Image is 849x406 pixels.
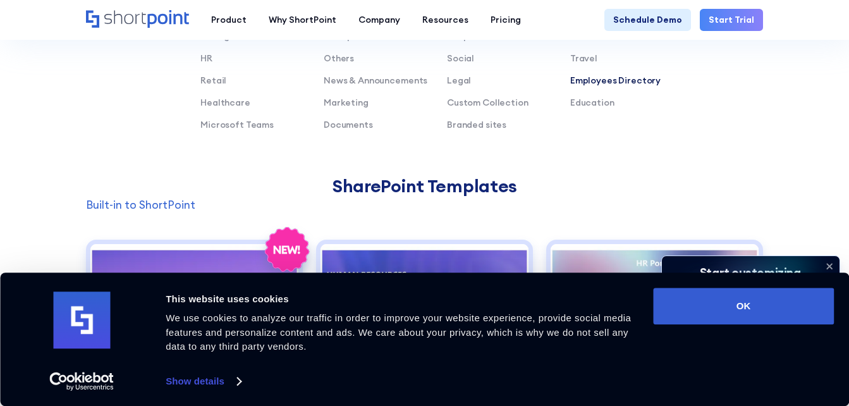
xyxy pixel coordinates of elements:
a: Usercentrics Cookiebot - opens in a new window [27,372,137,391]
a: Legal [447,75,471,86]
img: logo [53,292,110,349]
a: News & Announcements [324,75,427,86]
div: Product [211,13,247,27]
a: Marketing [324,97,369,108]
a: Travel [570,52,597,64]
div: Company [358,13,400,27]
a: Pricing [479,9,532,31]
a: Company [347,9,411,31]
a: Why ShortPoint [257,9,347,31]
a: HR [200,52,212,64]
span: We use cookies to analyze our traffic in order to improve your website experience, provide social... [166,312,631,352]
a: Documents [324,119,373,130]
a: Social [447,52,474,64]
a: Microsoft Teams [200,119,274,130]
a: Product [200,9,257,31]
a: Education [570,97,614,108]
a: Home [86,10,189,29]
a: Branded sites [447,119,506,130]
div: Why ShortPoint [269,13,336,27]
a: Healthcare [200,97,250,108]
h2: SharePoint Templates [86,176,763,196]
a: Schedule Demo [604,9,691,31]
a: Retail [200,75,226,86]
a: Employees Directory [570,75,661,86]
div: Pricing [491,13,521,27]
div: Resources [422,13,468,27]
div: This website uses cookies [166,292,638,307]
p: Built-in to ShortPoint [86,197,763,213]
a: Show details [166,372,240,391]
a: Start Trial [700,9,763,31]
button: OK [653,288,834,324]
a: Resources [411,9,479,31]
a: Custom Collection [447,97,528,108]
a: Others [324,52,354,64]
